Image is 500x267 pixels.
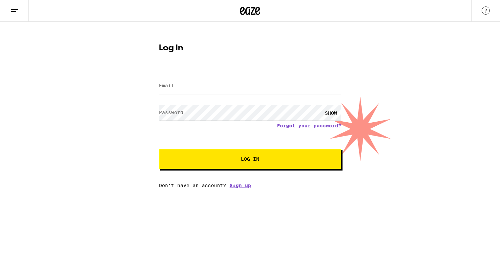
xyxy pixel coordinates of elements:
input: Email [159,78,341,94]
div: SHOW [321,105,341,121]
a: Sign up [230,183,251,188]
span: Hi. Need any help? [4,5,49,10]
h1: Log In [159,44,341,52]
button: Log In [159,149,341,169]
span: Log In [241,157,259,161]
div: Don't have an account? [159,183,341,188]
label: Password [159,110,183,115]
a: Forgot your password? [277,123,341,128]
label: Email [159,83,174,88]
